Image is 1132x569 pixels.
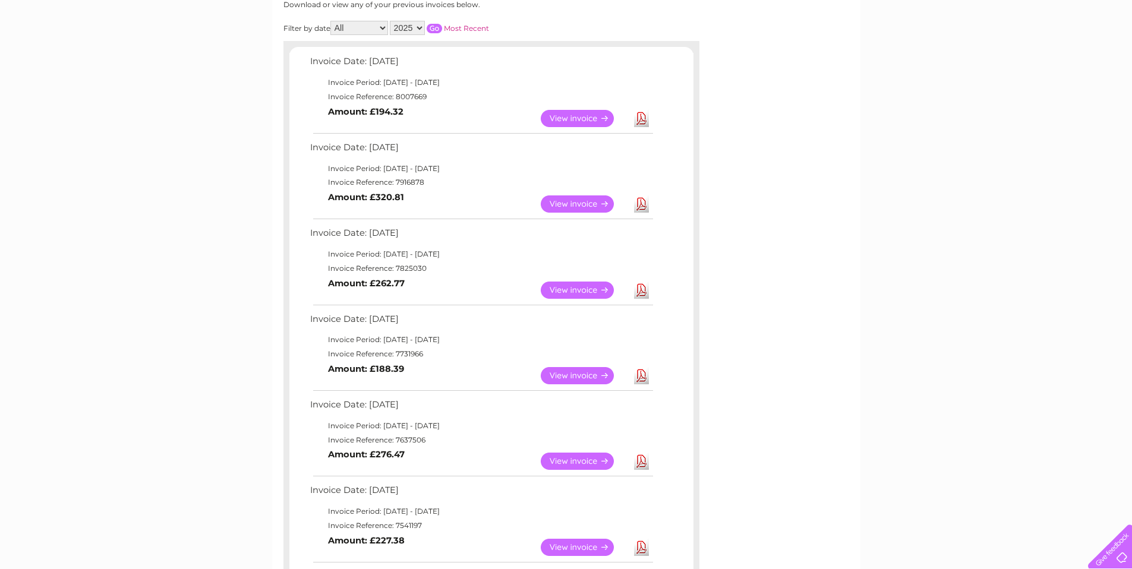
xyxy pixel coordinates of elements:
[307,397,655,419] td: Invoice Date: [DATE]
[541,453,628,470] a: View
[328,535,405,546] b: Amount: £227.38
[923,50,945,59] a: Water
[307,311,655,333] td: Invoice Date: [DATE]
[328,278,405,289] b: Amount: £262.77
[283,21,595,35] div: Filter by date
[307,175,655,189] td: Invoice Reference: 7916878
[307,140,655,162] td: Invoice Date: [DATE]
[328,192,404,203] b: Amount: £320.81
[307,333,655,347] td: Invoice Period: [DATE] - [DATE]
[307,504,655,519] td: Invoice Period: [DATE] - [DATE]
[286,7,847,58] div: Clear Business is a trading name of Verastar Limited (registered in [GEOGRAPHIC_DATA] No. 3667643...
[307,90,655,104] td: Invoice Reference: 8007669
[634,539,649,556] a: Download
[307,519,655,533] td: Invoice Reference: 7541197
[307,162,655,176] td: Invoice Period: [DATE] - [DATE]
[307,247,655,261] td: Invoice Period: [DATE] - [DATE]
[634,282,649,299] a: Download
[634,453,649,470] a: Download
[283,1,595,9] div: Download or view any of your previous invoices below.
[307,75,655,90] td: Invoice Period: [DATE] - [DATE]
[541,539,628,556] a: View
[328,106,403,117] b: Amount: £194.32
[444,24,489,33] a: Most Recent
[328,449,405,460] b: Amount: £276.47
[328,363,404,374] b: Amount: £188.39
[1093,50,1121,59] a: Log out
[1029,50,1046,59] a: Blog
[541,282,628,299] a: View
[986,50,1021,59] a: Telecoms
[908,6,990,21] a: 0333 014 3131
[541,367,628,384] a: View
[634,195,649,213] a: Download
[307,419,655,433] td: Invoice Period: [DATE] - [DATE]
[541,110,628,127] a: View
[307,433,655,447] td: Invoice Reference: 7637506
[40,31,100,67] img: logo.png
[307,482,655,504] td: Invoice Date: [DATE]
[1053,50,1082,59] a: Contact
[307,261,655,276] td: Invoice Reference: 7825030
[634,110,649,127] a: Download
[634,367,649,384] a: Download
[953,50,979,59] a: Energy
[307,53,655,75] td: Invoice Date: [DATE]
[541,195,628,213] a: View
[307,347,655,361] td: Invoice Reference: 7731966
[307,225,655,247] td: Invoice Date: [DATE]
